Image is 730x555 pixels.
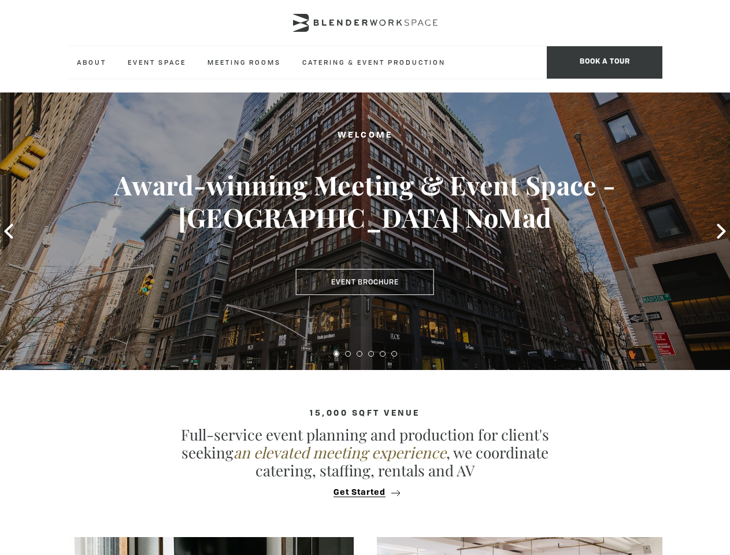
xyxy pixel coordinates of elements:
[293,46,455,78] a: Catering & Event Production
[68,46,116,78] a: About
[68,409,662,418] h4: 15,000 sqft venue
[36,128,694,143] h2: Welcome
[163,425,568,480] p: Full-service event planning and production for client's seeking , we coordinate catering, staffin...
[118,46,195,78] a: Event Space
[333,489,386,497] span: Get Started
[296,269,434,295] a: Event Brochure
[36,169,694,234] h3: Award-winning Meeting & Event Space - [GEOGRAPHIC_DATA] NoMad
[330,487,400,498] button: Get Started
[198,46,290,78] a: Meeting Rooms
[547,46,662,79] span: Book a tour
[234,442,446,462] em: an elevated meeting experience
